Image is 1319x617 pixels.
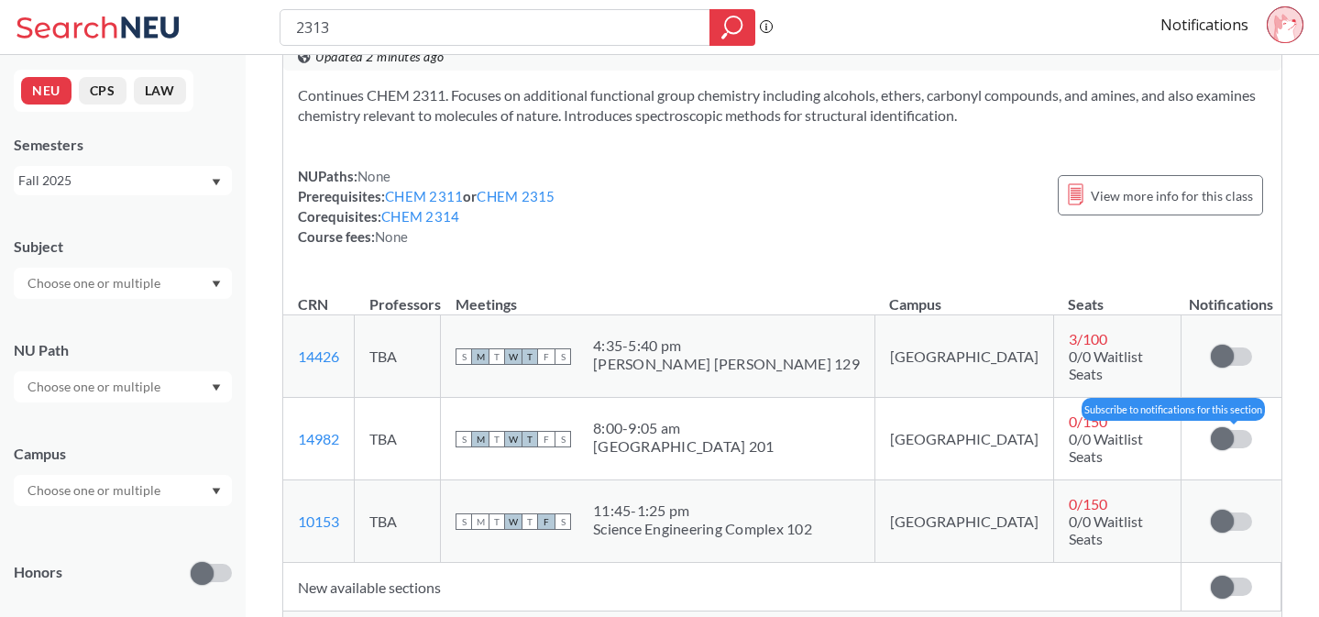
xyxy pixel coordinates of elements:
[18,376,172,398] input: Choose one or multiple
[874,398,1053,480] td: [GEOGRAPHIC_DATA]
[294,12,697,43] input: Class, professor, course number, "phrase"
[18,272,172,294] input: Choose one or multiple
[18,171,210,191] div: Fall 2025
[456,431,472,447] span: S
[375,228,408,245] span: None
[355,480,441,563] td: TBA
[14,340,232,360] div: NU Path
[538,348,555,365] span: F
[505,431,522,447] span: W
[456,348,472,365] span: S
[489,431,505,447] span: T
[593,437,774,456] div: [GEOGRAPHIC_DATA] 201
[874,276,1053,315] th: Campus
[14,371,232,402] div: Dropdown arrow
[1069,512,1143,547] span: 0/0 Waitlist Seats
[538,513,555,530] span: F
[477,188,555,204] a: CHEM 2315
[472,513,489,530] span: M
[212,488,221,495] svg: Dropdown arrow
[555,513,571,530] span: S
[79,77,126,105] button: CPS
[489,348,505,365] span: T
[522,348,538,365] span: T
[522,431,538,447] span: T
[1091,184,1253,207] span: View more info for this class
[555,348,571,365] span: S
[315,47,445,67] span: Updated 2 minutes ago
[14,444,232,464] div: Campus
[1069,430,1143,465] span: 0/0 Waitlist Seats
[14,166,232,195] div: Fall 2025Dropdown arrow
[14,268,232,299] div: Dropdown arrow
[1160,15,1248,35] a: Notifications
[1069,330,1107,347] span: 3 / 100
[18,479,172,501] input: Choose one or multiple
[14,475,232,506] div: Dropdown arrow
[593,419,774,437] div: 8:00 - 9:05 am
[212,281,221,288] svg: Dropdown arrow
[441,276,875,315] th: Meetings
[709,9,755,46] div: magnifying glass
[874,480,1053,563] td: [GEOGRAPHIC_DATA]
[472,431,489,447] span: M
[1182,276,1281,315] th: Notifications
[298,347,339,365] a: 14426
[298,85,1267,126] section: Continues CHEM 2311. Focuses on additional functional group chemistry including alcohols, ethers,...
[472,348,489,365] span: M
[298,294,328,314] div: CRN
[1069,495,1107,512] span: 0 / 150
[14,562,62,583] p: Honors
[381,208,459,225] a: CHEM 2314
[212,384,221,391] svg: Dropdown arrow
[555,431,571,447] span: S
[357,168,390,184] span: None
[1053,276,1181,315] th: Seats
[593,520,812,538] div: Science Engineering Complex 102
[14,237,232,257] div: Subject
[298,166,555,247] div: NUPaths: Prerequisites: or Corequisites: Course fees:
[134,77,186,105] button: LAW
[355,398,441,480] td: TBA
[538,431,555,447] span: F
[874,315,1053,398] td: [GEOGRAPHIC_DATA]
[14,135,232,155] div: Semesters
[721,15,743,40] svg: magnifying glass
[456,513,472,530] span: S
[505,513,522,530] span: W
[593,336,860,355] div: 4:35 - 5:40 pm
[283,563,1182,611] td: New available sections
[21,77,71,105] button: NEU
[298,430,339,447] a: 14982
[522,513,538,530] span: T
[489,513,505,530] span: T
[505,348,522,365] span: W
[1069,413,1107,430] span: 0 / 150
[593,355,860,373] div: [PERSON_NAME] [PERSON_NAME] 129
[593,501,812,520] div: 11:45 - 1:25 pm
[385,188,463,204] a: CHEM 2311
[298,512,339,530] a: 10153
[355,276,441,315] th: Professors
[212,179,221,186] svg: Dropdown arrow
[1069,347,1143,382] span: 0/0 Waitlist Seats
[355,315,441,398] td: TBA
